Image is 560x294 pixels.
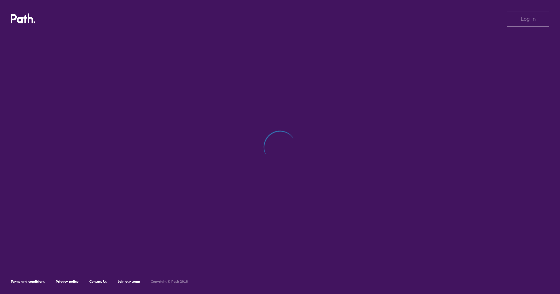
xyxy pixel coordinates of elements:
[56,279,79,284] a: Privacy policy
[11,279,45,284] a: Terms and conditions
[507,11,549,27] button: Log in
[118,279,140,284] a: Join our team
[89,279,107,284] a: Contact Us
[521,16,536,22] span: Log in
[151,280,188,284] h6: Copyright © Path 2018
